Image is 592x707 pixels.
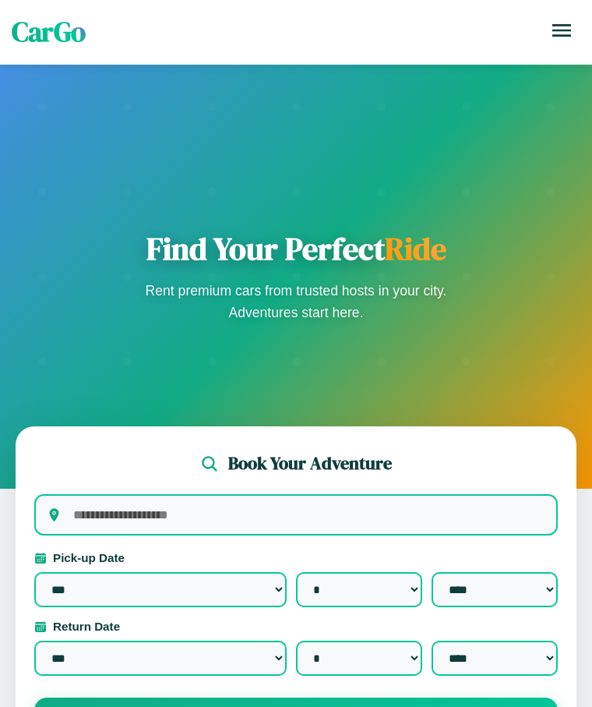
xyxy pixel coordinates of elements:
label: Pick-up Date [34,551,558,564]
h2: Book Your Adventure [228,451,392,475]
label: Return Date [34,620,558,633]
span: Ride [385,228,446,270]
p: Rent premium cars from trusted hosts in your city. Adventures start here. [140,280,452,323]
span: CarGo [12,13,86,51]
h1: Find Your Perfect [140,230,452,267]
